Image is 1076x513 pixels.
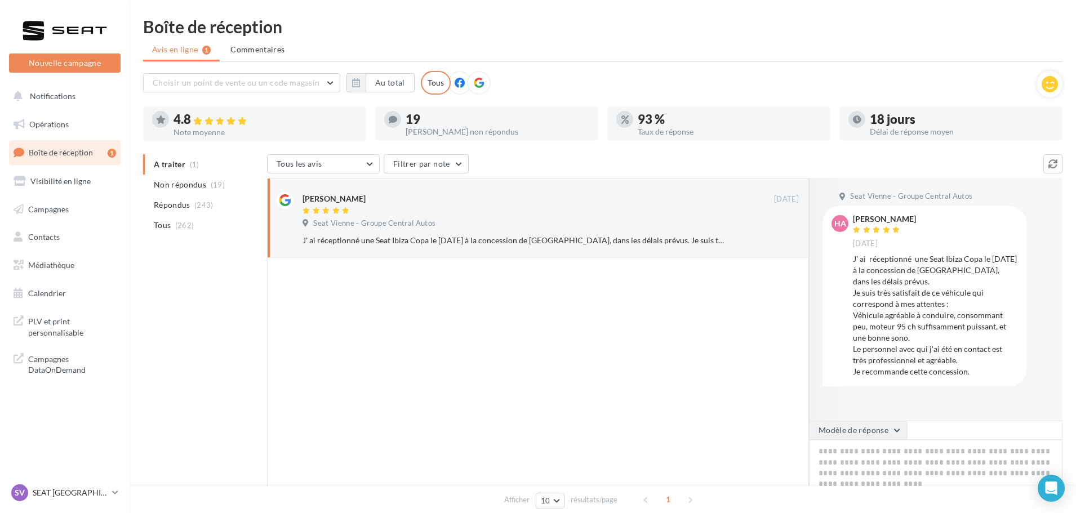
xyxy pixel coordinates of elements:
span: Campagnes [28,204,69,213]
div: 4.8 [174,113,357,126]
div: J' ai réceptionné une Seat Ibiza Copa le [DATE] à la concession de [GEOGRAPHIC_DATA], dans les dé... [303,235,726,246]
span: Notifications [30,91,75,101]
span: Contacts [28,232,60,242]
div: [PERSON_NAME] non répondus [406,128,589,136]
span: Seat Vienne - Groupe Central Autos [313,218,435,229]
div: Délai de réponse moyen [870,128,1053,136]
span: (243) [194,200,214,209]
div: Taux de réponse [638,128,821,136]
span: SV [15,487,25,498]
div: 1 [108,149,116,158]
span: 1 [659,490,677,508]
button: Notifications [7,84,118,108]
div: Open Intercom Messenger [1038,475,1065,502]
a: Visibilité en ligne [7,169,123,193]
span: HA [834,218,846,229]
span: Tous les avis [277,159,322,168]
button: Au total [346,73,415,92]
span: Afficher [504,494,530,505]
button: Modèle de réponse [809,421,907,440]
a: SV SEAT [GEOGRAPHIC_DATA] [9,482,121,503]
a: Calendrier [7,282,123,305]
span: Seat Vienne - Groupe Central Autos [850,191,972,202]
div: [PERSON_NAME] [303,193,366,204]
button: Nouvelle campagne [9,53,121,73]
span: Répondus [154,199,190,211]
span: Choisir un point de vente ou un code magasin [153,78,319,87]
span: Campagnes DataOnDemand [28,351,116,376]
span: Opérations [29,119,69,129]
button: Choisir un point de vente ou un code magasin [143,73,340,92]
a: PLV et print personnalisable [7,309,123,342]
span: (19) [211,180,225,189]
span: Non répondus [154,179,206,190]
span: Commentaires [230,44,284,55]
span: Médiathèque [28,260,74,270]
a: Médiathèque [7,253,123,277]
span: Boîte de réception [29,148,93,157]
button: Au total [366,73,415,92]
span: (262) [175,221,194,230]
button: 10 [536,493,564,508]
div: Tous [421,71,451,95]
div: 18 jours [870,113,1053,126]
a: Boîte de réception1 [7,140,123,164]
span: [DATE] [774,194,799,204]
span: PLV et print personnalisable [28,314,116,338]
span: Visibilité en ligne [30,176,91,186]
div: [PERSON_NAME] [853,215,916,223]
a: Campagnes DataOnDemand [7,347,123,380]
div: 19 [406,113,589,126]
p: SEAT [GEOGRAPHIC_DATA] [33,487,108,498]
div: Boîte de réception [143,18,1062,35]
a: Contacts [7,225,123,249]
button: Filtrer par note [384,154,469,173]
a: Campagnes [7,198,123,221]
span: Calendrier [28,288,66,298]
div: Note moyenne [174,128,357,136]
span: résultats/page [571,494,617,505]
span: Tous [154,220,171,231]
span: [DATE] [853,239,878,249]
a: Opérations [7,113,123,136]
span: 10 [541,496,550,505]
div: J' ai réceptionné une Seat Ibiza Copa le [DATE] à la concession de [GEOGRAPHIC_DATA], dans les dé... [853,253,1017,377]
button: Tous les avis [267,154,380,173]
div: 93 % [638,113,821,126]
